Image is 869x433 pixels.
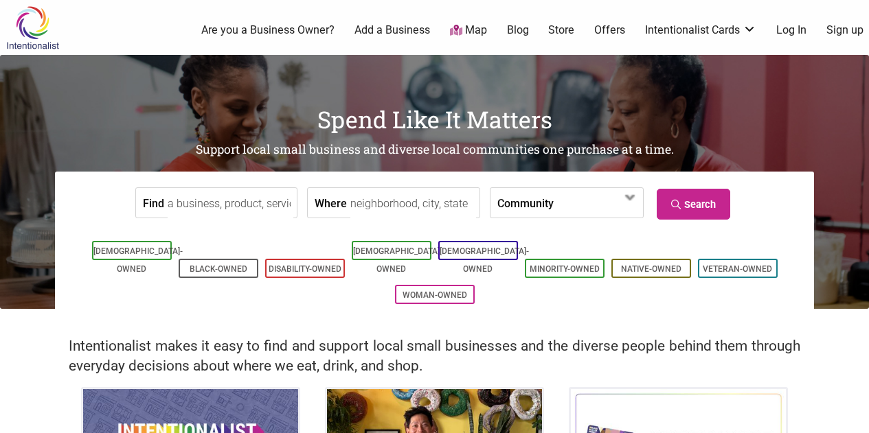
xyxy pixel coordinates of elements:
[315,188,347,218] label: Where
[353,246,442,274] a: [DEMOGRAPHIC_DATA]-Owned
[703,264,772,274] a: Veteran-Owned
[69,336,800,376] h2: Intentionalist makes it easy to find and support local small businesses and the diverse people be...
[594,23,625,38] a: Offers
[168,188,293,219] input: a business, product, service
[190,264,247,274] a: Black-Owned
[403,290,467,300] a: Woman-Owned
[645,23,756,38] a: Intentionalist Cards
[440,246,529,274] a: [DEMOGRAPHIC_DATA]-Owned
[450,23,487,38] a: Map
[143,188,164,218] label: Find
[354,23,430,38] a: Add a Business
[507,23,529,38] a: Blog
[350,188,476,219] input: neighborhood, city, state
[826,23,864,38] a: Sign up
[548,23,574,38] a: Store
[776,23,806,38] a: Log In
[530,264,600,274] a: Minority-Owned
[657,189,730,220] a: Search
[93,246,183,274] a: [DEMOGRAPHIC_DATA]-Owned
[497,188,554,218] label: Community
[201,23,335,38] a: Are you a Business Owner?
[621,264,681,274] a: Native-Owned
[269,264,341,274] a: Disability-Owned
